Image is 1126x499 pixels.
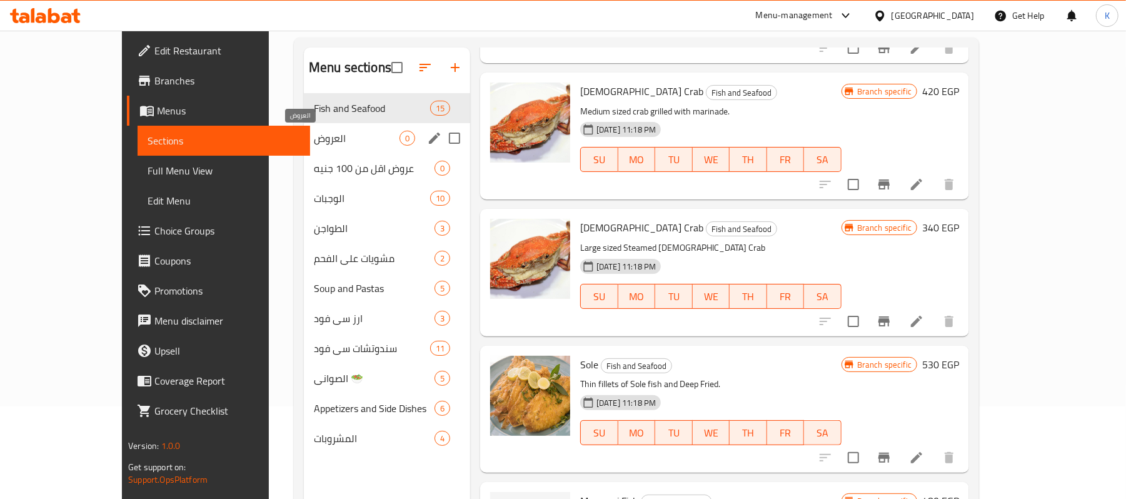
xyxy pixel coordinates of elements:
div: items [435,431,450,446]
button: Add section [440,53,470,83]
span: [DATE] 11:18 PM [591,261,661,273]
span: 11 [431,343,450,355]
div: Appetizers and Side Dishes [314,401,435,416]
a: Promotions [127,276,310,306]
a: Coupons [127,246,310,276]
div: items [435,161,450,176]
a: Support.OpsPlatform [128,471,208,488]
span: FR [772,151,800,169]
span: Edit Menu [148,193,300,208]
button: FR [767,284,805,309]
button: SU [580,420,618,445]
a: Edit menu item [909,177,924,192]
div: items [435,221,450,236]
span: Fish and Seafood [314,101,430,116]
span: Full Menu View [148,163,300,178]
span: مشويات علي الفحم [314,251,435,266]
span: Fish and Seafood [601,359,671,373]
span: Branch specific [852,86,917,98]
span: 2 [435,253,450,265]
a: Branches [127,66,310,96]
div: Fish and Seafood [706,221,777,236]
div: Menu-management [756,8,833,23]
button: SA [804,147,842,172]
span: Grocery Checklist [154,403,300,418]
span: ارز سي فود [314,311,435,326]
span: Choice Groups [154,223,300,238]
span: 5 [435,283,450,295]
div: items [435,401,450,416]
img: Sole [490,356,570,436]
a: Sections [138,126,310,156]
span: SA [809,424,837,442]
div: items [400,131,415,146]
span: [DATE] 11:18 PM [591,397,661,409]
span: 5 [435,373,450,385]
span: 0 [400,133,415,144]
img: Male Crab [490,219,570,299]
button: Branch-specific-item [869,169,899,199]
span: 6 [435,403,450,415]
div: items [435,281,450,296]
span: TU [660,288,688,306]
span: 1.0.0 [161,438,180,454]
span: Coupons [154,253,300,268]
img: Female Crab [490,83,570,163]
span: Edit Restaurant [154,43,300,58]
span: Select all sections [384,54,410,81]
span: Sort sections [410,53,440,83]
button: TU [655,420,693,445]
div: عروض اقل من 100 جنيه0 [304,153,470,183]
button: SU [580,284,618,309]
a: Menu disclaimer [127,306,310,336]
div: items [430,191,450,206]
span: SU [586,288,613,306]
a: Full Menu View [138,156,310,186]
button: TU [655,147,693,172]
span: 3 [435,223,450,234]
button: SU [580,147,618,172]
a: Upsell [127,336,310,366]
button: TH [730,284,767,309]
span: Fish and Seafood [706,86,777,100]
span: [DATE] 11:18 PM [591,124,661,136]
h6: 420 EGP [922,83,959,100]
span: K [1105,9,1110,23]
span: Fish and Seafood [706,222,777,236]
span: SA [809,288,837,306]
div: سندوتشات سي فود11 [304,333,470,363]
div: المشروبات4 [304,423,470,453]
div: Fish and Seafood [601,358,672,373]
button: MO [618,284,656,309]
span: TU [660,424,688,442]
span: العروض [314,131,400,146]
a: Edit Menu [138,186,310,216]
a: Edit Restaurant [127,36,310,66]
div: items [435,311,450,326]
button: WE [693,147,730,172]
div: Soup and Pastas5 [304,273,470,303]
div: الصواني 🥗5 [304,363,470,393]
span: MO [623,288,651,306]
button: delete [934,33,964,63]
span: 4 [435,433,450,445]
button: edit [425,129,444,148]
span: Select to update [840,445,867,471]
button: MO [618,420,656,445]
button: delete [934,443,964,473]
span: Sections [148,133,300,148]
span: 10 [431,193,450,204]
span: Soup and Pastas [314,281,435,296]
button: TH [730,420,767,445]
span: Promotions [154,283,300,298]
div: مشويات علي الفحم2 [304,243,470,273]
div: الصواني 🥗 [314,371,435,386]
button: FR [767,420,805,445]
span: Branch specific [852,222,917,234]
button: WE [693,420,730,445]
a: Grocery Checklist [127,396,310,426]
p: Thin fillets of Sole fish and Deep Fried. [580,376,842,392]
span: 15 [431,103,450,114]
button: TU [655,284,693,309]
